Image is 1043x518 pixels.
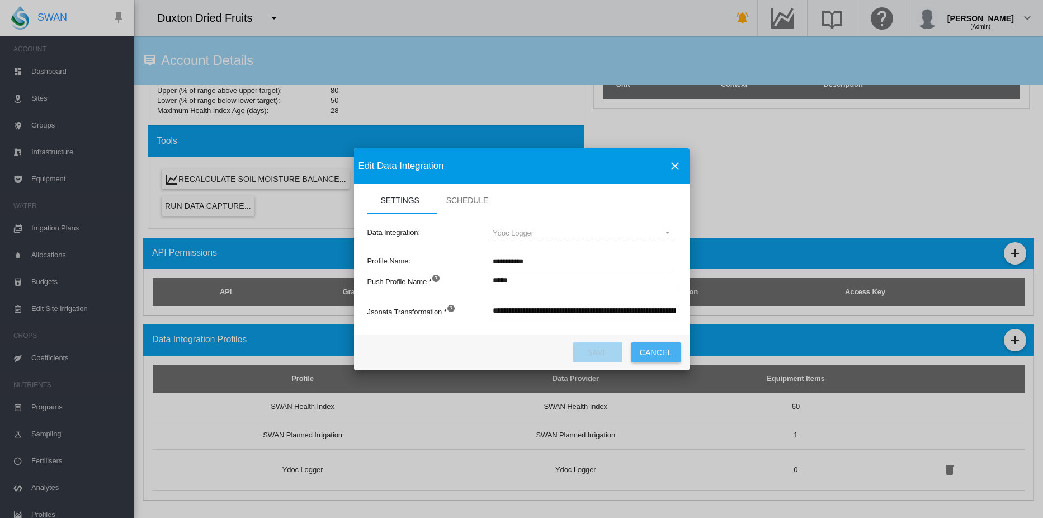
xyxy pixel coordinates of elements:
button: Save [573,342,622,362]
button: icon-close [664,155,686,177]
md-icon: DO NOT CHANGE! This will be used to transform the incoming data packets into a format that SWAN w... [447,302,460,315]
md-icon: icon-close [668,159,682,173]
label: Push Profile Name * [367,271,432,302]
label: Data Integration: [367,228,491,238]
button: Cancel [631,342,681,362]
span: Edit Data Integration [358,159,444,173]
div: DO NOT CHANGE! Include this value as the last element in the URL for the push data collector. Use... [490,271,676,302]
label: Profile Name: [367,256,491,266]
label: Jsonata Transformation * [367,302,447,332]
div: DO NOT CHANGE! This will be used to transform the incoming data packets into a format that SWAN w... [490,302,676,332]
span: Schedule [446,196,488,205]
span: Settings [381,196,419,205]
md-icon: DO NOT CHANGE! Include this value as the last element in the URL for the push data collector. Use... [432,271,445,285]
md-dialog: Settings Schedule ... [354,148,690,370]
div: Ydoc Logger [493,229,534,237]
